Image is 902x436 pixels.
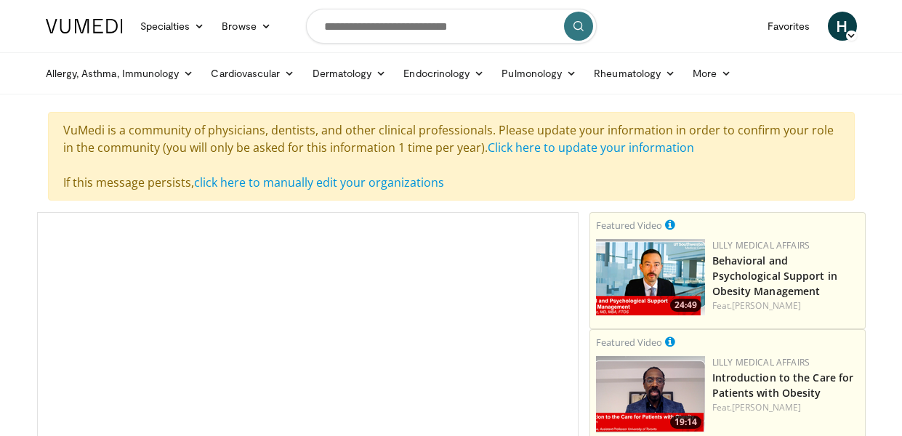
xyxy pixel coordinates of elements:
[712,401,859,414] div: Feat.
[132,12,214,41] a: Specialties
[48,112,855,201] div: VuMedi is a community of physicians, dentists, and other clinical professionals. Please update yo...
[684,59,740,88] a: More
[670,299,701,312] span: 24:49
[828,12,857,41] a: H
[712,299,859,312] div: Feat.
[732,401,801,413] a: [PERSON_NAME]
[712,371,854,400] a: Introduction to the Care for Patients with Obesity
[596,239,705,315] img: ba3304f6-7838-4e41-9c0f-2e31ebde6754.png.150x105_q85_crop-smart_upscale.png
[488,140,694,156] a: Click here to update your information
[712,254,837,298] a: Behavioral and Psychological Support in Obesity Management
[759,12,819,41] a: Favorites
[712,356,810,368] a: Lilly Medical Affairs
[732,299,801,312] a: [PERSON_NAME]
[395,59,493,88] a: Endocrinology
[304,59,395,88] a: Dermatology
[493,59,585,88] a: Pulmonology
[596,219,662,232] small: Featured Video
[46,19,123,33] img: VuMedi Logo
[194,174,444,190] a: click here to manually edit your organizations
[213,12,280,41] a: Browse
[596,356,705,432] img: acc2e291-ced4-4dd5-b17b-d06994da28f3.png.150x105_q85_crop-smart_upscale.png
[37,59,203,88] a: Allergy, Asthma, Immunology
[596,336,662,349] small: Featured Video
[596,239,705,315] a: 24:49
[202,59,303,88] a: Cardiovascular
[712,239,810,251] a: Lilly Medical Affairs
[596,356,705,432] a: 19:14
[306,9,597,44] input: Search topics, interventions
[585,59,684,88] a: Rheumatology
[670,416,701,429] span: 19:14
